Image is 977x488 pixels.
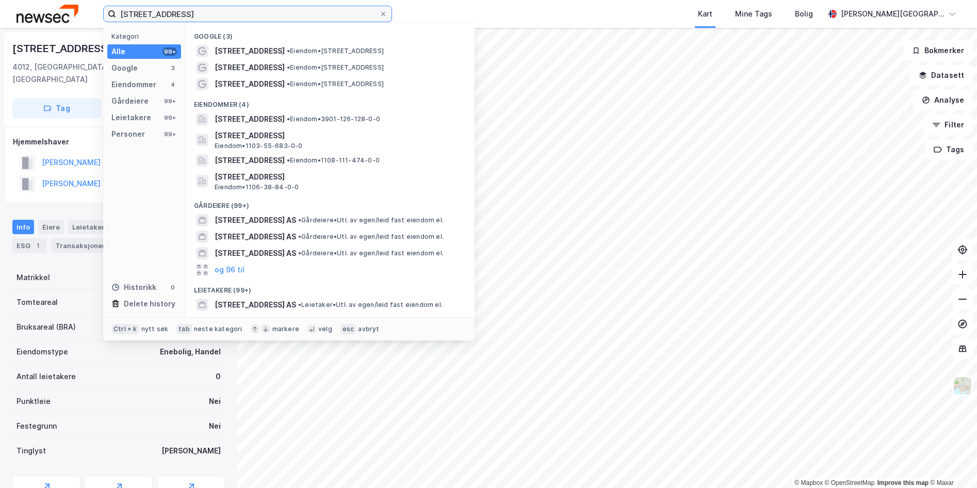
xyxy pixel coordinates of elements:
[215,231,296,243] span: [STREET_ADDRESS] AS
[794,479,823,486] a: Mapbox
[111,45,125,58] div: Alle
[17,296,58,308] div: Tomteareal
[169,80,177,89] div: 4
[111,62,138,74] div: Google
[68,220,113,234] div: Leietakere
[186,278,475,297] div: Leietakere (99+)
[17,420,57,432] div: Festegrunn
[953,376,972,396] img: Z
[287,63,290,71] span: •
[17,395,51,408] div: Punktleie
[12,61,144,86] div: 4012, [GEOGRAPHIC_DATA], [GEOGRAPHIC_DATA]
[215,129,462,142] span: [STREET_ADDRESS]
[215,61,285,74] span: [STREET_ADDRESS]
[287,156,380,165] span: Eiendom • 1108-111-474-0-0
[111,95,149,107] div: Gårdeiere
[215,247,296,259] span: [STREET_ADDRESS] AS
[124,298,175,310] div: Delete history
[877,479,929,486] a: Improve this map
[287,63,384,72] span: Eiendom • [STREET_ADDRESS]
[215,142,303,150] span: Eiendom • 1103-55-683-0-0
[111,32,181,40] div: Kategori
[215,78,285,90] span: [STREET_ADDRESS]
[111,128,145,140] div: Personer
[51,238,122,253] div: Transaksjoner
[298,233,301,240] span: •
[925,438,977,488] div: Kontrollprogram for chat
[111,78,156,91] div: Eiendommer
[298,216,444,224] span: Gårdeiere • Utl. av egen/leid fast eiendom el.
[162,97,177,105] div: 99+
[903,40,973,61] button: Bokmerker
[698,8,712,20] div: Kart
[169,283,177,291] div: 0
[287,156,290,164] span: •
[298,249,444,257] span: Gårdeiere • Utl. av egen/leid fast eiendom el.
[923,115,973,135] button: Filter
[161,445,221,457] div: [PERSON_NAME]
[38,220,64,234] div: Eiere
[298,249,301,257] span: •
[215,45,285,57] span: [STREET_ADDRESS]
[272,325,299,333] div: markere
[925,438,977,488] iframe: Chat Widget
[215,154,285,167] span: [STREET_ADDRESS]
[12,220,34,234] div: Info
[215,171,462,183] span: [STREET_ADDRESS]
[17,346,68,358] div: Eiendomstype
[215,183,299,191] span: Eiendom • 1106-38-84-0-0
[17,445,46,457] div: Tinglyst
[162,47,177,56] div: 99+
[111,111,151,124] div: Leietakere
[32,240,43,251] div: 1
[17,321,76,333] div: Bruksareal (BRA)
[186,92,475,111] div: Eiendommer (4)
[186,193,475,212] div: Gårdeiere (99+)
[111,324,139,334] div: Ctrl + k
[13,136,224,148] div: Hjemmelshaver
[340,324,356,334] div: esc
[287,115,290,123] span: •
[298,233,444,241] span: Gårdeiere • Utl. av egen/leid fast eiendom el.
[795,8,813,20] div: Bolig
[169,64,177,72] div: 3
[116,6,379,22] input: Søk på adresse, matrikkel, gårdeiere, leietakere eller personer
[160,346,221,358] div: Enebolig, Handel
[287,47,384,55] span: Eiendom • [STREET_ADDRESS]
[17,370,76,383] div: Antall leietakere
[358,325,379,333] div: avbryt
[913,90,973,110] button: Analyse
[925,139,973,160] button: Tags
[12,98,101,119] button: Tag
[194,325,242,333] div: neste kategori
[298,301,301,308] span: •
[186,24,475,43] div: Google (3)
[735,8,772,20] div: Mine Tags
[12,40,113,57] div: [STREET_ADDRESS]
[209,420,221,432] div: Nei
[215,299,296,311] span: [STREET_ADDRESS] AS
[176,324,192,334] div: tab
[215,315,462,328] span: BAKERHJØRNET LANGGATA AS
[17,271,50,284] div: Matrikkel
[162,113,177,122] div: 99+
[216,370,221,383] div: 0
[298,301,443,309] span: Leietaker • Utl. av egen/leid fast eiendom el.
[318,325,332,333] div: velg
[12,238,47,253] div: ESG
[287,115,380,123] span: Eiendom • 3901-126-128-0-0
[141,325,169,333] div: nytt søk
[215,113,285,125] span: [STREET_ADDRESS]
[825,479,875,486] a: OpenStreetMap
[287,80,290,88] span: •
[298,216,301,224] span: •
[215,214,296,226] span: [STREET_ADDRESS] AS
[17,5,78,23] img: newsec-logo.f6e21ccffca1b3a03d2d.png
[209,395,221,408] div: Nei
[111,281,156,294] div: Historikk
[287,80,384,88] span: Eiendom • [STREET_ADDRESS]
[287,47,290,55] span: •
[841,8,944,20] div: [PERSON_NAME][GEOGRAPHIC_DATA]
[910,65,973,86] button: Datasett
[162,130,177,138] div: 99+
